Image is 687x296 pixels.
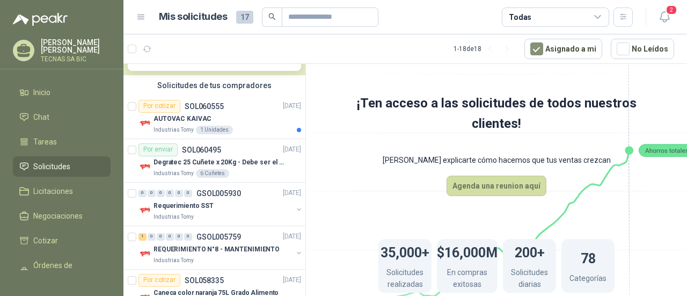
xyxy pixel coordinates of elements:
[138,100,180,113] div: Por cotizar
[154,169,194,178] p: Industrias Tomy
[283,145,301,155] p: [DATE]
[33,161,70,172] span: Solicitudes
[268,13,276,20] span: search
[154,201,214,211] p: Requerimiento SST
[437,266,498,293] p: En compras exitosas
[524,39,602,59] button: Asignado a mi
[283,188,301,198] p: [DATE]
[182,146,221,154] p: SOL060495
[185,277,224,284] p: SOL058335
[157,233,165,241] div: 0
[138,248,151,261] img: Company Logo
[148,190,156,197] div: 0
[138,233,147,241] div: 1
[236,11,253,24] span: 17
[581,246,596,269] h1: 78
[655,8,674,27] button: 2
[41,39,111,54] p: [PERSON_NAME] [PERSON_NAME]
[159,9,228,25] h1: Mis solicitudes
[13,255,111,287] a: Órdenes de Compra
[175,233,183,241] div: 0
[138,161,151,174] img: Company Logo
[175,190,183,197] div: 0
[154,114,211,124] p: AUTOVAC KAIVAC
[185,103,224,110] p: SOL060555
[13,13,68,26] img: Logo peakr
[13,181,111,201] a: Licitaciones
[283,275,301,285] p: [DATE]
[154,157,287,168] p: Degratec 25 Cuñete x 20Kg - Debe ser el de Tecnas (por ahora homologado) - (Adjuntar ficha técnica)
[138,117,151,130] img: Company Logo
[666,5,677,15] span: 2
[138,143,178,156] div: Por enviar
[13,132,111,152] a: Tareas
[184,233,192,241] div: 0
[154,126,194,134] p: Industrias Tomy
[13,107,111,127] a: Chat
[123,139,305,183] a: Por enviarSOL060495[DATE] Company LogoDegratec 25 Cuñete x 20Kg - Debe ser el de Tecnas (por ahor...
[33,210,83,222] span: Negociaciones
[515,240,545,263] h1: 200+
[381,240,429,263] h1: 35,000+
[154,256,194,265] p: Industrias Tomy
[503,266,556,293] p: Solicitudes diarias
[138,190,147,197] div: 0
[138,204,151,217] img: Company Logo
[154,244,280,255] p: REQUERIMIENTO N°8 - MANTENIMIENTO
[33,111,49,123] span: Chat
[611,39,674,59] button: No Leídos
[196,233,241,241] p: GSOL005759
[33,235,58,247] span: Cotizar
[184,190,192,197] div: 0
[509,11,531,23] div: Todas
[33,259,100,283] span: Órdenes de Compra
[283,101,301,111] p: [DATE]
[166,190,174,197] div: 0
[283,232,301,242] p: [DATE]
[569,272,606,287] p: Categorías
[157,190,165,197] div: 0
[13,206,111,226] a: Negociaciones
[437,240,498,263] h1: $16,000M
[378,266,432,293] p: Solicitudes realizadas
[13,82,111,103] a: Inicio
[33,136,57,148] span: Tareas
[123,96,305,139] a: Por cotizarSOL060555[DATE] Company LogoAUTOVAC KAIVACIndustrias Tomy1 Unidades
[196,169,229,178] div: 6 Cuñetes
[13,230,111,251] a: Cotizar
[154,213,194,221] p: Industrias Tomy
[447,176,546,196] button: Agenda una reunion aquí
[454,40,516,57] div: 1 - 18 de 18
[138,230,303,265] a: 1 0 0 0 0 0 GSOL005759[DATE] Company LogoREQUERIMIENTO N°8 - MANTENIMIENTOIndustrias Tomy
[196,126,233,134] div: 1 Unidades
[196,190,241,197] p: GSOL005930
[41,56,111,62] p: TECNAS SA BIC
[33,86,50,98] span: Inicio
[166,233,174,241] div: 0
[33,185,73,197] span: Licitaciones
[123,75,305,96] div: Solicitudes de tus compradores
[148,233,156,241] div: 0
[138,187,303,221] a: 0 0 0 0 0 0 GSOL005930[DATE] Company LogoRequerimiento SSTIndustrias Tomy
[138,274,180,287] div: Por cotizar
[13,156,111,177] a: Solicitudes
